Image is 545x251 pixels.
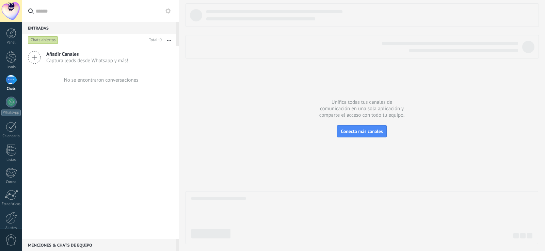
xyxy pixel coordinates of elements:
div: Chats [1,87,21,91]
div: No se encontraron conversaciones [64,77,139,83]
div: WhatsApp [1,110,21,116]
div: Entradas [22,22,176,34]
div: Chats abiertos [28,36,58,44]
div: Listas [1,158,21,162]
div: Ajustes [1,226,21,230]
div: Correo [1,180,21,184]
span: Añadir Canales [46,51,128,57]
button: Conecta más canales [337,125,386,137]
div: Total: 0 [146,37,162,44]
span: Captura leads desde Whatsapp y más! [46,57,128,64]
div: Menciones & Chats de equipo [22,239,176,251]
span: Conecta más canales [341,128,383,134]
div: Estadísticas [1,202,21,206]
div: Leads [1,65,21,69]
div: Calendario [1,134,21,138]
div: Panel [1,40,21,45]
